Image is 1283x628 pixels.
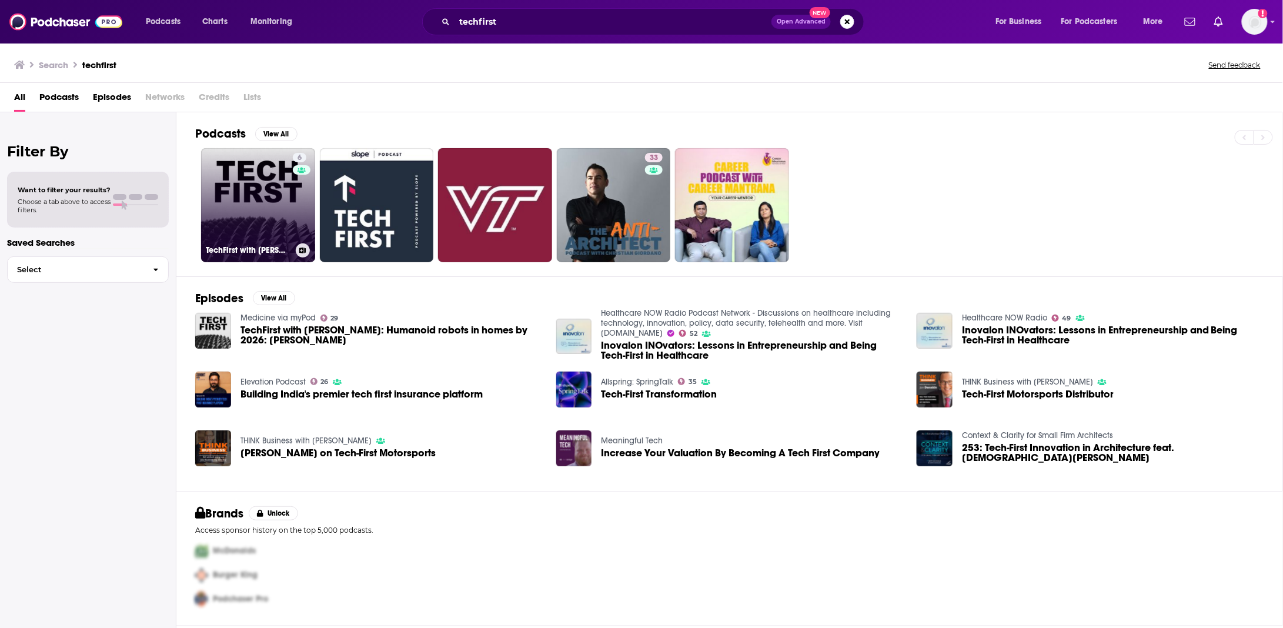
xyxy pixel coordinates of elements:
[195,526,1264,535] p: Access sponsor history on the top 5,000 podcasts.
[1061,14,1118,30] span: For Podcasters
[557,148,671,262] a: 33
[195,291,243,306] h2: Episodes
[917,313,953,349] img: Inovalon INOvators: Lessons in Entrepreneurship and Being Tech-First in Healthcare
[1063,316,1071,321] span: 49
[191,587,213,612] img: Third Pro Logo
[240,325,542,345] span: TechFirst with [PERSON_NAME]: Humanoid robots in homes by 2026: [PERSON_NAME]
[1052,315,1071,322] a: 49
[1205,60,1264,70] button: Send feedback
[679,330,697,337] a: 52
[145,88,185,112] span: Networks
[1054,12,1135,31] button: open menu
[689,379,697,385] span: 35
[320,315,339,322] a: 29
[645,153,663,162] a: 33
[240,448,436,458] a: Tim on Tech-First Motorsports
[213,570,258,580] span: Burger King
[18,198,111,214] span: Choose a tab above to access filters.
[556,430,592,466] img: Increase Your Valuation By Becoming A Tech First Company
[1210,12,1228,32] a: Show notifications dropdown
[1242,9,1268,35] img: User Profile
[93,88,131,112] a: Episodes
[195,430,231,466] img: Tim on Tech-First Motorsports
[195,126,298,141] a: PodcastsView All
[962,325,1264,345] a: Inovalon INOvators: Lessons in Entrepreneurship and Being Tech-First in Healthcare
[601,377,673,387] a: Allspring: SpringTalk
[195,313,231,349] img: TechFirst with John Koetsier: Humanoid robots in homes by 2026: Peter Diamandis
[556,319,592,355] img: Inovalon INOvators: Lessons in Entrepreneurship and Being Tech-First in Healthcare
[320,379,328,385] span: 26
[213,594,268,604] span: Podchaser Pro
[195,291,295,306] a: EpisodesView All
[202,14,228,30] span: Charts
[240,389,483,399] a: Building India's premier tech first insurance platform
[1143,14,1163,30] span: More
[7,237,169,248] p: Saved Searches
[962,443,1264,463] span: 253: Tech-First Innovation in Architecture feat. [DEMOGRAPHIC_DATA][PERSON_NAME]
[240,436,372,446] a: THINK Business with Jon Dwoskin
[138,12,196,31] button: open menu
[601,448,880,458] a: Increase Your Valuation By Becoming A Tech First Company
[39,59,68,71] h3: Search
[240,377,306,387] a: Elevation Podcast
[650,152,658,164] span: 33
[195,126,246,141] h2: Podcasts
[255,127,298,141] button: View All
[253,291,295,305] button: View All
[293,153,306,162] a: 6
[962,377,1093,387] a: THINK Business with Jon Dwoskin
[987,12,1057,31] button: open menu
[917,430,953,466] img: 253: Tech-First Innovation in Architecture feat. Christian Giordano
[240,325,542,345] a: TechFirst with John Koetsier: Humanoid robots in homes by 2026: Peter Diamandis
[556,372,592,407] img: Tech-First Transformation
[8,266,143,273] span: Select
[199,88,229,112] span: Credits
[601,308,891,338] a: Healthcare NOW Radio Podcast Network - Discussions on healthcare including technology, innovation...
[962,389,1114,399] a: Tech-First Motorsports Distributor
[82,59,116,71] h3: techfirst
[678,378,697,385] a: 35
[601,340,903,360] a: Inovalon INOvators: Lessons in Entrepreneurship and Being Tech-First in Healthcare
[917,372,953,407] img: Tech-First Motorsports Distributor
[242,12,308,31] button: open menu
[195,12,235,31] a: Charts
[201,148,315,262] a: 6TechFirst with [PERSON_NAME]
[9,11,122,33] img: Podchaser - Follow, Share and Rate Podcasts
[771,15,831,29] button: Open AdvancedNew
[455,12,771,31] input: Search podcasts, credits, & more...
[1135,12,1178,31] button: open menu
[206,245,291,255] h3: TechFirst with [PERSON_NAME]
[191,539,213,563] img: First Pro Logo
[810,7,831,18] span: New
[191,563,213,587] img: Second Pro Logo
[14,88,25,112] span: All
[1242,9,1268,35] span: Logged in as cmand-s
[601,389,717,399] a: Tech-First Transformation
[962,313,1047,323] a: Healthcare NOW Radio
[250,14,292,30] span: Monitoring
[7,143,169,160] h2: Filter By
[39,88,79,112] a: Podcasts
[995,14,1042,30] span: For Business
[330,316,338,321] span: 29
[1180,12,1200,32] a: Show notifications dropdown
[601,436,663,446] a: Meaningful Tech
[433,8,876,35] div: Search podcasts, credits, & more...
[195,372,231,407] img: Building India's premier tech first insurance platform
[690,331,697,336] span: 52
[249,506,299,520] button: Unlock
